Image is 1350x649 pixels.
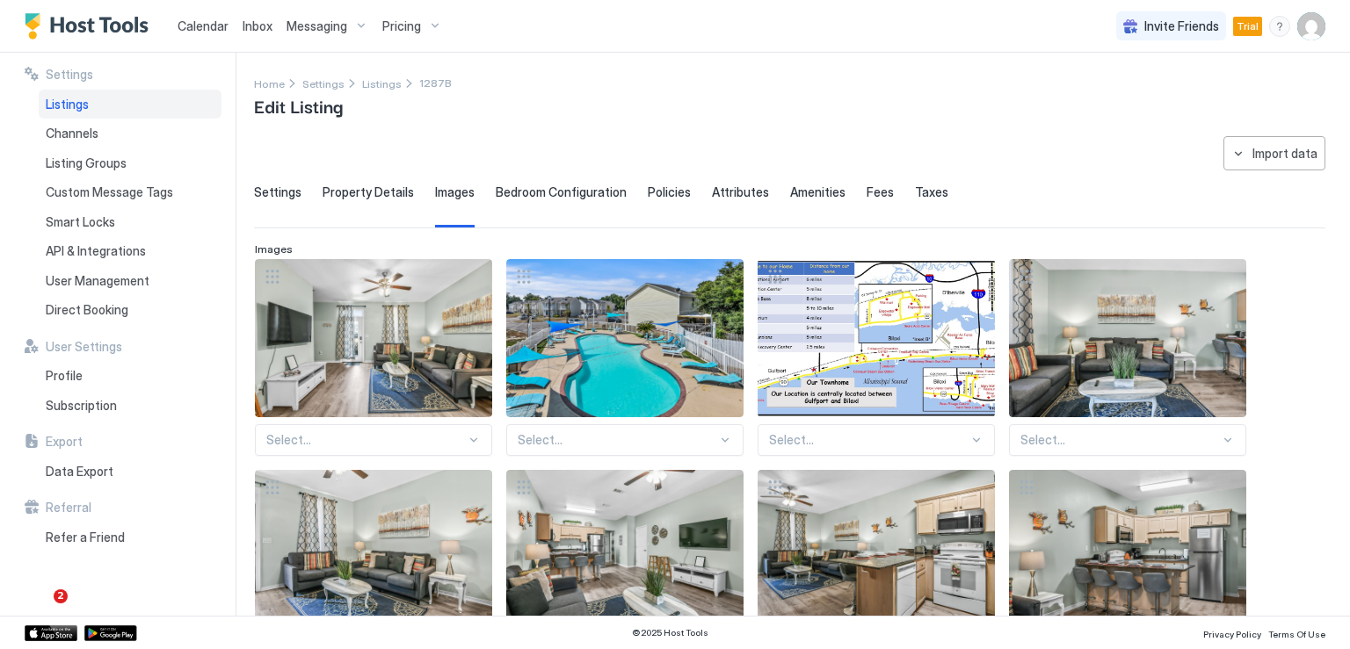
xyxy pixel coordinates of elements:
span: API & Integrations [46,243,146,259]
a: Custom Message Tags [39,177,221,207]
span: 2 [54,589,68,603]
a: Host Tools Logo [25,13,156,40]
span: Edit Listing [254,92,343,119]
span: Direct Booking [46,302,128,318]
a: Channels [39,119,221,148]
a: Inbox [243,17,272,35]
a: Settings [302,74,345,92]
button: Import data [1223,136,1325,170]
span: Listings [46,97,89,112]
span: Policies [648,184,691,200]
a: Profile [39,361,221,391]
span: Referral [46,500,91,516]
span: Pricing [382,18,421,34]
a: Direct Booking [39,295,221,325]
span: Breadcrumb [419,76,452,90]
a: Terms Of Use [1268,624,1325,642]
iframe: Intercom live chat [18,589,60,631]
a: Calendar [178,17,229,35]
span: Settings [46,67,93,83]
a: Listings [39,90,221,119]
span: Privacy Policy [1203,629,1261,639]
a: Home [254,74,285,92]
a: API & Integrations [39,236,221,266]
span: Listings [362,77,402,90]
span: Inbox [243,18,272,33]
span: Data Export [46,464,113,480]
a: Data Export [39,457,221,487]
span: Listing Groups [46,155,127,171]
div: Breadcrumb [362,74,402,92]
a: User Management [39,266,221,296]
span: Bedroom Configuration [496,184,627,200]
a: Listing Groups [39,148,221,178]
span: Images [255,242,293,256]
span: Messaging [287,18,347,34]
span: Profile [46,368,83,384]
span: © 2025 Host Tools [632,627,708,638]
div: View image [758,259,995,417]
span: User Settings [46,339,122,355]
a: Google Play Store [84,625,137,641]
span: Smart Locks [46,214,115,230]
div: Breadcrumb [302,74,345,92]
div: View image [1009,259,1246,417]
span: Settings [302,77,345,90]
div: View image [506,259,744,417]
div: View image [1009,470,1246,628]
span: Taxes [915,184,948,200]
a: Listings [362,74,402,92]
span: Custom Message Tags [46,184,173,200]
div: Breadcrumb [254,74,285,92]
span: Trial [1237,18,1259,34]
span: Images [435,184,475,200]
span: Settings [254,184,301,200]
div: View image [506,470,744,628]
div: View image [255,259,492,417]
span: Export [46,434,83,450]
div: menu [1269,16,1290,37]
span: Fees [867,184,894,200]
span: Terms Of Use [1268,629,1325,639]
a: Smart Locks [39,207,221,237]
span: Home [254,77,285,90]
span: Refer a Friend [46,530,125,545]
a: Refer a Friend [39,523,221,552]
a: Privacy Policy [1203,624,1261,642]
span: Invite Friends [1144,18,1219,34]
div: User profile [1297,12,1325,40]
div: Import data [1252,144,1317,162]
span: Property Details [323,184,414,200]
span: Attributes [712,184,769,200]
span: Subscription [46,398,117,414]
span: Channels [46,126,98,141]
span: User Management [46,273,149,289]
div: View image [758,470,995,628]
a: Subscription [39,391,221,421]
a: App Store [25,625,77,641]
span: Calendar [178,18,229,33]
div: View image [255,470,492,628]
span: Amenities [790,184,846,200]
